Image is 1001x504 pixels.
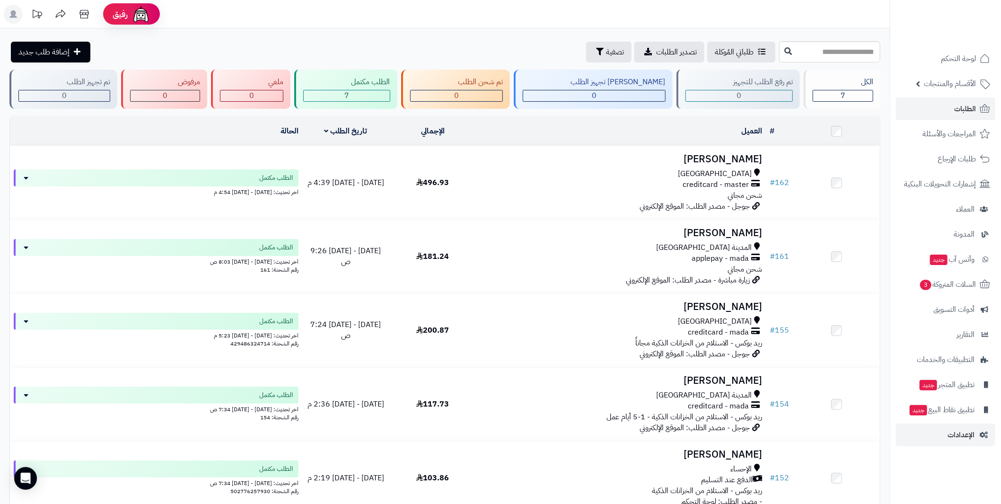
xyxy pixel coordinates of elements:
span: شحن مجاني [728,190,762,201]
span: # [770,177,775,188]
span: [DATE] - [DATE] 4:39 م [307,177,384,188]
div: ملغي [220,77,283,88]
span: المراجعات والأسئلة [922,127,976,141]
a: تحديثات المنصة [25,5,49,26]
span: الدفع عند التسليم [701,475,753,486]
span: إضافة طلب جديد [18,46,70,58]
span: الإعدادات [948,428,975,442]
span: الطلب مكتمل [259,317,293,326]
a: لوحة التحكم [896,47,995,70]
span: التطبيقات والخدمات [917,353,975,366]
a: مرفوض 0 [119,70,210,109]
div: اخر تحديث: [DATE] - [DATE] 7:34 ص [14,404,299,414]
a: #162 [770,177,789,188]
span: الطلب مكتمل [259,243,293,252]
span: الأقسام والمنتجات [924,77,976,90]
div: اخر تحديث: [DATE] - [DATE] 8:03 ص [14,256,299,266]
span: طلباتي المُوكلة [715,46,754,58]
a: [PERSON_NAME] تجهيز الطلب 0 [512,70,675,109]
span: جديد [920,380,937,390]
span: [GEOGRAPHIC_DATA] [678,168,752,179]
span: [DATE] - [DATE] 9:26 ص [310,245,381,267]
a: تطبيق المتجرجديد [896,373,995,396]
a: التطبيقات والخدمات [896,348,995,371]
a: السلات المتروكة3 [896,273,995,296]
a: تاريخ الطلب [325,125,368,137]
a: تم شحن الطلب 0 [399,70,512,109]
div: تم رفع الطلب للتجهيز [685,77,793,88]
a: المراجعات والأسئلة [896,123,995,145]
h3: [PERSON_NAME] [480,375,762,386]
div: اخر تحديث: [DATE] - [DATE] 7:34 ص [14,477,299,487]
span: # [770,251,775,262]
a: الطلبات [896,97,995,120]
span: العملاء [956,203,975,216]
span: # [770,398,775,410]
span: 0 [249,90,254,101]
span: تطبيق نقاط البيع [909,403,975,416]
span: الطلب مكتمل [259,173,293,183]
img: logo-2.png [937,26,992,45]
a: # [770,125,774,137]
span: # [770,472,775,484]
a: الكل7 [802,70,882,109]
span: creditcard - mada [688,327,749,338]
a: طلبات الإرجاع [896,148,995,170]
div: 0 [131,90,200,101]
span: رقم الشحنة: 502776257930 [230,487,299,495]
a: #152 [770,472,789,484]
div: 7 [304,90,390,101]
div: 0 [220,90,283,101]
span: طلبات الإرجاع [938,152,976,166]
span: جوجل - مصدر الطلب: الموقع الإلكتروني [640,348,750,360]
span: 7 [344,90,349,101]
div: اخر تحديث: [DATE] - [DATE] 5:23 م [14,330,299,340]
a: تم رفع الطلب للتجهيز 0 [675,70,802,109]
a: وآتس آبجديد [896,248,995,271]
button: تصفية [586,42,632,62]
span: رفيق [113,9,128,20]
div: 0 [686,90,793,101]
a: #161 [770,251,789,262]
span: تصدير الطلبات [656,46,697,58]
span: التقارير [957,328,975,341]
span: المدينة [GEOGRAPHIC_DATA] [656,242,752,253]
div: 0 [523,90,665,101]
span: 200.87 [416,325,449,336]
span: [GEOGRAPHIC_DATA] [678,316,752,327]
span: [DATE] - [DATE] 7:24 ص [310,319,381,341]
a: إشعارات التحويلات البنكية [896,173,995,195]
span: 0 [454,90,459,101]
a: تطبيق نقاط البيعجديد [896,398,995,421]
span: 0 [592,90,597,101]
a: التقارير [896,323,995,346]
a: الإعدادات [896,424,995,446]
span: ريد بوكس - الاستلام من الخزانات الذكية - 1-5 أيام عمل [606,411,762,423]
span: جوجل - مصدر الطلب: الموقع الإلكتروني [640,422,750,433]
span: 103.86 [416,472,449,484]
span: 0 [62,90,67,101]
span: 181.24 [416,251,449,262]
a: إضافة طلب جديد [11,42,90,62]
div: تم شحن الطلب [410,77,503,88]
span: الطلبات [954,102,976,115]
span: جوجل - مصدر الطلب: الموقع الإلكتروني [640,201,750,212]
a: أدوات التسويق [896,298,995,321]
span: جديد [930,255,948,265]
span: رقم الشحنة: 429486324714 [230,339,299,348]
span: لوحة التحكم [941,52,976,65]
span: ريد بوكس - الاستلام من الخزانات الذكية مجاناً [635,337,762,349]
a: المدونة [896,223,995,246]
a: #154 [770,398,789,410]
a: الإجمالي [421,125,445,137]
span: رقم الشحنة: 154 [260,413,299,422]
span: رقم الشحنة: 161 [260,265,299,274]
div: الكل [813,77,873,88]
span: ريد بوكس - الاستلام من الخزانات الذكية [652,485,762,496]
span: المدينة [GEOGRAPHIC_DATA] [656,390,752,401]
span: زيارة مباشرة - مصدر الطلب: الموقع الإلكتروني [626,274,750,286]
h3: [PERSON_NAME] [480,301,762,312]
span: السلات المتروكة [919,278,976,291]
h3: [PERSON_NAME] [480,228,762,239]
div: Open Intercom Messenger [14,467,37,490]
